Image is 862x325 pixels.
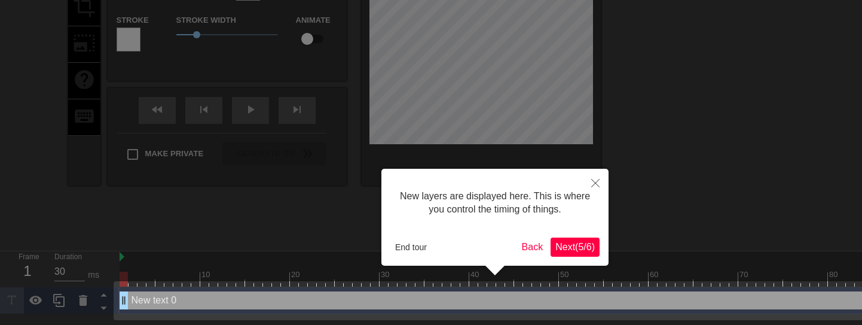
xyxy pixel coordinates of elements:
div: New layers are displayed here. This is where you control the timing of things. [390,178,600,229]
button: End tour [390,238,432,256]
button: Next [551,238,600,257]
button: Back [517,238,548,257]
span: Next ( 5 / 6 ) [555,242,595,252]
button: Close [582,169,609,196]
